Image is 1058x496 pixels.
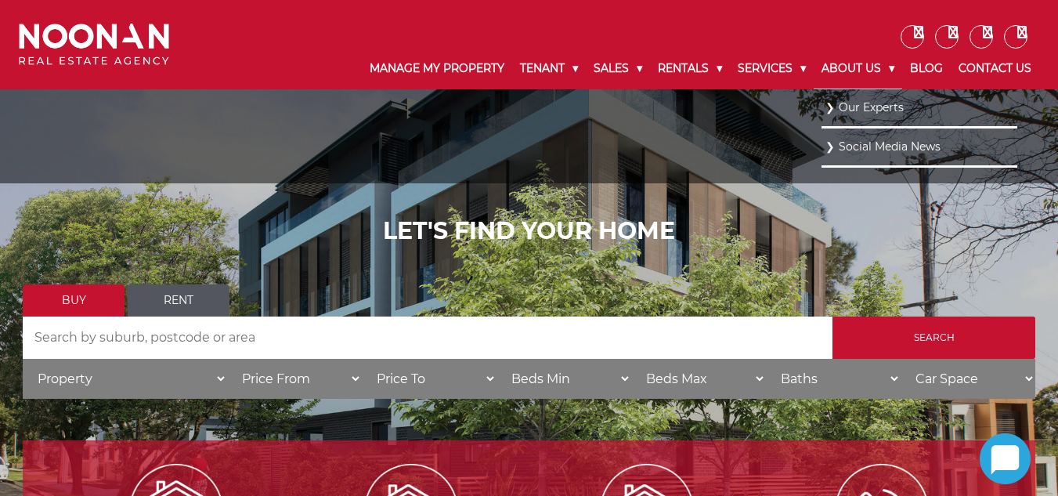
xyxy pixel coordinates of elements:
a: Tenant [512,49,586,89]
a: Social Media News [825,136,1013,157]
a: Sales [586,49,650,89]
a: Rent [128,284,229,317]
a: Services [730,49,814,89]
a: Our Experts [825,97,1013,118]
h1: LET'S FIND YOUR HOME [23,217,1035,245]
a: Buy [23,284,125,317]
a: About Us [814,49,902,89]
img: Noonan Real Estate Agency [19,24,169,65]
a: Manage My Property [362,49,512,89]
input: Search [832,317,1035,359]
a: Blog [902,49,951,89]
a: Rentals [650,49,730,89]
input: Search by suburb, postcode or area [23,317,832,359]
a: Contact Us [951,49,1039,89]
